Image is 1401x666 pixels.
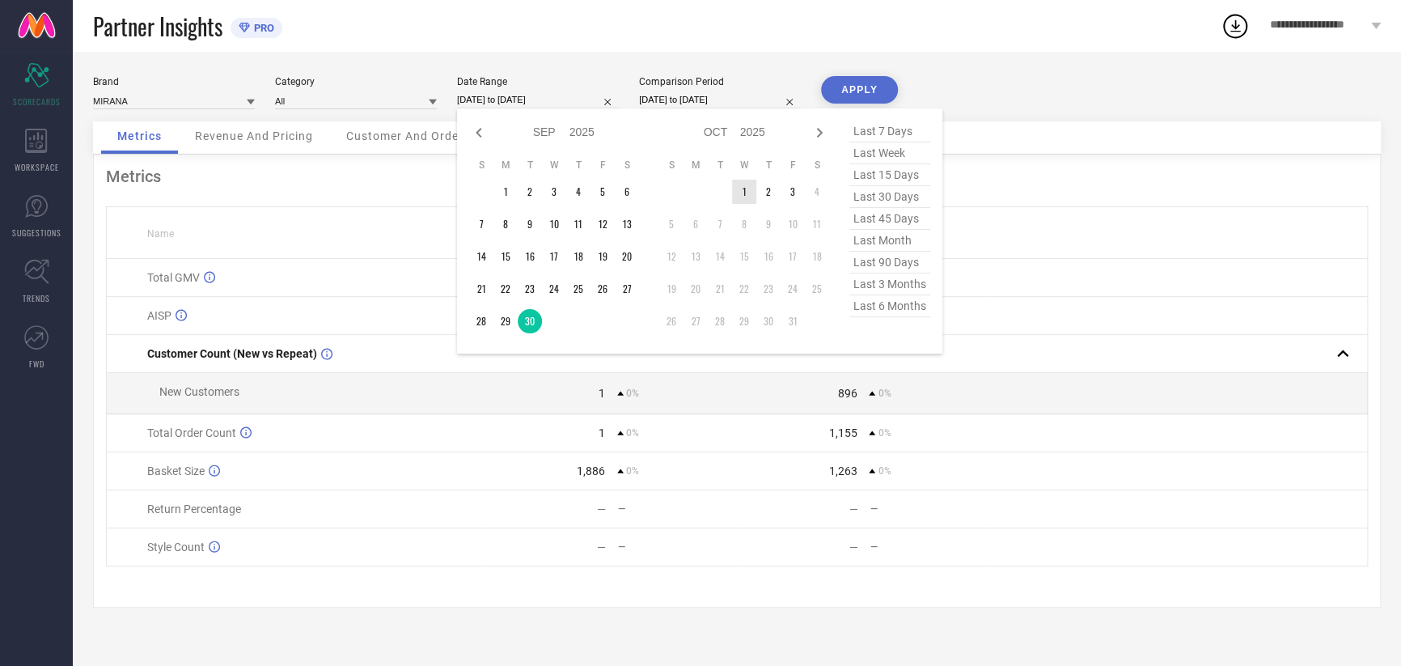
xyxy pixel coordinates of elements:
span: 0% [878,427,891,439]
td: Thu Sep 18 2025 [566,244,590,269]
div: Open download list [1221,11,1250,40]
span: Name [147,228,174,240]
div: Comparison Period [639,76,801,87]
td: Wed Oct 22 2025 [732,277,756,301]
td: Wed Oct 01 2025 [732,180,756,204]
th: Saturday [615,159,639,172]
th: Wednesday [542,159,566,172]
span: last week [849,142,930,164]
td: Thu Sep 25 2025 [566,277,590,301]
th: Sunday [659,159,684,172]
td: Fri Oct 03 2025 [781,180,805,204]
td: Mon Sep 22 2025 [493,277,518,301]
span: last 3 months [849,274,930,295]
span: last month [849,230,930,252]
span: Metrics [117,129,162,142]
span: 0% [878,388,891,399]
td: Tue Sep 09 2025 [518,212,542,236]
span: New Customers [159,385,239,398]
span: Style Count [147,541,205,554]
span: FWD [29,358,44,370]
td: Fri Sep 05 2025 [590,180,615,204]
td: Tue Sep 02 2025 [518,180,542,204]
td: Wed Sep 10 2025 [542,212,566,236]
div: 1 [599,426,605,439]
div: — [618,503,736,515]
td: Sat Oct 04 2025 [805,180,829,204]
span: 0% [626,427,639,439]
span: last 15 days [849,164,930,186]
td: Mon Sep 08 2025 [493,212,518,236]
td: Sat Sep 13 2025 [615,212,639,236]
div: Next month [810,123,829,142]
td: Tue Sep 16 2025 [518,244,542,269]
td: Wed Oct 08 2025 [732,212,756,236]
span: Return Percentage [147,503,241,515]
td: Wed Sep 17 2025 [542,244,566,269]
td: Mon Oct 27 2025 [684,309,708,333]
th: Monday [493,159,518,172]
th: Tuesday [518,159,542,172]
th: Wednesday [732,159,756,172]
input: Select date range [457,91,619,108]
div: — [597,503,606,515]
td: Fri Sep 12 2025 [590,212,615,236]
span: last 45 days [849,208,930,230]
td: Tue Oct 21 2025 [708,277,732,301]
th: Thursday [566,159,590,172]
td: Fri Sep 19 2025 [590,244,615,269]
td: Sun Oct 05 2025 [659,212,684,236]
span: last 90 days [849,252,930,274]
span: last 30 days [849,186,930,208]
td: Thu Oct 02 2025 [756,180,781,204]
span: 0% [626,388,639,399]
td: Sun Oct 12 2025 [659,244,684,269]
td: Sat Oct 18 2025 [805,244,829,269]
td: Thu Oct 30 2025 [756,309,781,333]
td: Sun Oct 19 2025 [659,277,684,301]
div: 1 [599,387,605,400]
div: Metrics [106,167,1368,186]
span: 0% [878,465,891,477]
td: Sun Sep 14 2025 [469,244,493,269]
td: Thu Sep 04 2025 [566,180,590,204]
div: — [618,541,736,553]
th: Tuesday [708,159,732,172]
td: Mon Oct 13 2025 [684,244,708,269]
span: AISP [147,309,171,322]
div: — [870,503,988,515]
th: Monday [684,159,708,172]
div: 1,886 [577,465,605,477]
span: TRENDS [23,292,50,304]
span: 0% [626,465,639,477]
td: Thu Oct 16 2025 [756,244,781,269]
div: Previous month [469,123,489,142]
div: — [870,541,988,553]
td: Fri Oct 10 2025 [781,212,805,236]
span: SCORECARDS [13,95,61,108]
td: Mon Oct 06 2025 [684,212,708,236]
span: PRO [250,22,274,34]
td: Sun Sep 07 2025 [469,212,493,236]
span: Partner Insights [93,10,222,43]
td: Sat Sep 06 2025 [615,180,639,204]
div: Date Range [457,76,619,87]
span: Basket Size [147,465,205,477]
button: APPLY [821,76,898,104]
span: last 6 months [849,295,930,317]
input: Select comparison period [639,91,801,108]
td: Tue Oct 14 2025 [708,244,732,269]
td: Wed Sep 03 2025 [542,180,566,204]
th: Sunday [469,159,493,172]
span: SUGGESTIONS [12,227,61,239]
span: Customer Count (New vs Repeat) [147,347,317,360]
td: Sat Sep 20 2025 [615,244,639,269]
th: Thursday [756,159,781,172]
th: Friday [781,159,805,172]
td: Mon Oct 20 2025 [684,277,708,301]
td: Wed Sep 24 2025 [542,277,566,301]
td: Tue Oct 28 2025 [708,309,732,333]
td: Sat Sep 27 2025 [615,277,639,301]
span: WORKSPACE [15,161,59,173]
span: Customer And Orders [346,129,470,142]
